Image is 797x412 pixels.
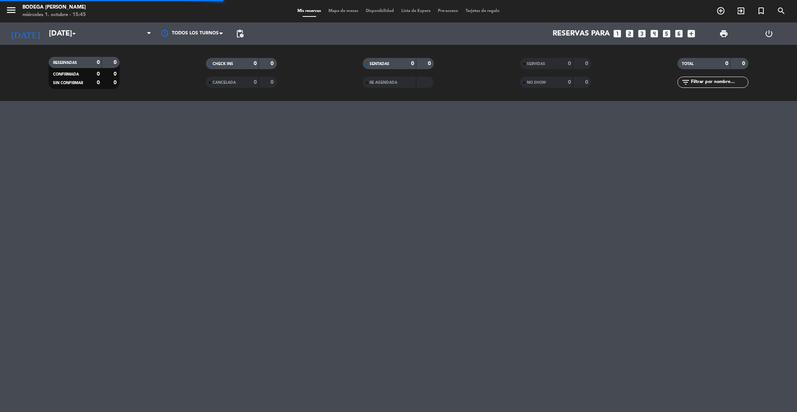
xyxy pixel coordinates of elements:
i: looks_3 [637,29,647,39]
i: add_circle_outline [716,6,725,15]
span: TOTAL [682,62,693,66]
i: turned_in_not [757,6,766,15]
strong: 0 [568,61,571,66]
span: RE AGENDADA [370,81,397,84]
i: looks_4 [649,29,659,39]
div: Bodega [PERSON_NAME] [22,4,86,11]
strong: 0 [114,60,118,65]
span: SENTADAS [370,62,389,66]
i: looks_6 [674,29,684,39]
strong: 0 [585,80,590,85]
i: exit_to_app [736,6,745,15]
span: pending_actions [235,29,244,38]
div: LOG OUT [746,22,791,45]
i: menu [6,4,17,16]
i: looks_5 [662,29,671,39]
strong: 0 [411,61,414,66]
strong: 0 [271,80,275,85]
span: RESERVADAS [53,61,77,65]
strong: 0 [725,61,728,66]
span: CONFIRMADA [53,73,79,76]
i: filter_list [681,78,690,87]
span: Reservas para [553,29,610,38]
span: SIN CONFIRMAR [53,81,83,85]
span: Tarjetas de regalo [462,9,503,13]
strong: 0 [254,80,257,85]
strong: 0 [428,61,432,66]
i: [DATE] [6,25,45,42]
i: looks_one [612,29,622,39]
strong: 0 [97,80,100,85]
i: add_box [686,29,696,39]
strong: 0 [585,61,590,66]
strong: 0 [114,71,118,77]
strong: 0 [568,80,571,85]
button: menu [6,4,17,18]
strong: 0 [742,61,747,66]
span: Mis reservas [294,9,325,13]
strong: 0 [97,60,100,65]
span: Mapa de mesas [325,9,362,13]
span: SERVIDAS [527,62,545,66]
span: Disponibilidad [362,9,398,13]
span: Pre-acceso [434,9,462,13]
input: Filtrar por nombre... [690,78,748,86]
span: print [719,29,728,38]
i: search [777,6,786,15]
span: NO SHOW [527,81,546,84]
strong: 0 [254,61,257,66]
strong: 0 [97,71,100,77]
i: arrow_drop_down [69,29,78,38]
span: Lista de Espera [398,9,434,13]
span: CHECK INS [213,62,233,66]
strong: 0 [114,80,118,85]
strong: 0 [271,61,275,66]
span: CANCELADA [213,81,236,84]
i: power_settings_new [764,29,773,38]
i: looks_two [625,29,634,39]
div: miércoles 1. octubre - 15:45 [22,11,86,19]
